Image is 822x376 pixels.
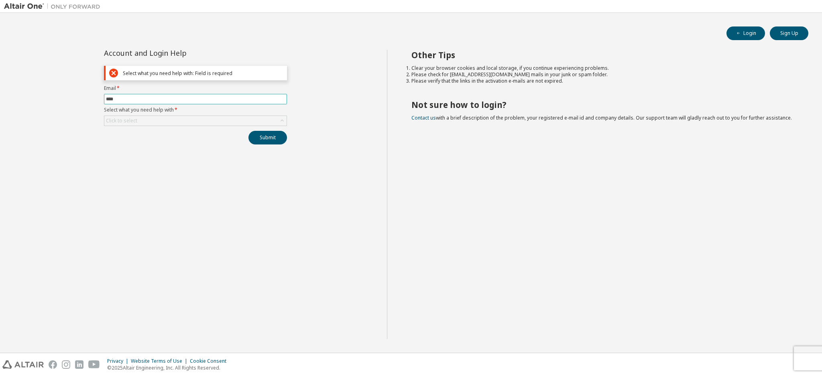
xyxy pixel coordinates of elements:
[770,26,808,40] button: Sign Up
[411,78,794,84] li: Please verify that the links in the activation e-mails are not expired.
[104,107,287,113] label: Select what you need help with
[411,71,794,78] li: Please check for [EMAIL_ADDRESS][DOMAIN_NAME] mails in your junk or spam folder.
[411,65,794,71] li: Clear your browser cookies and local storage, if you continue experiencing problems.
[411,50,794,60] h2: Other Tips
[106,118,137,124] div: Click to select
[123,70,283,76] div: Select what you need help with: Field is required
[726,26,765,40] button: Login
[75,360,83,369] img: linkedin.svg
[131,358,190,364] div: Website Terms of Use
[2,360,44,369] img: altair_logo.svg
[104,85,287,91] label: Email
[104,50,250,56] div: Account and Login Help
[411,114,792,121] span: with a brief description of the problem, your registered e-mail id and company details. Our suppo...
[107,364,231,371] p: © 2025 Altair Engineering, Inc. All Rights Reserved.
[190,358,231,364] div: Cookie Consent
[104,116,287,126] div: Click to select
[49,360,57,369] img: facebook.svg
[62,360,70,369] img: instagram.svg
[411,100,794,110] h2: Not sure how to login?
[88,360,100,369] img: youtube.svg
[4,2,104,10] img: Altair One
[248,131,287,144] button: Submit
[411,114,436,121] a: Contact us
[107,358,131,364] div: Privacy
